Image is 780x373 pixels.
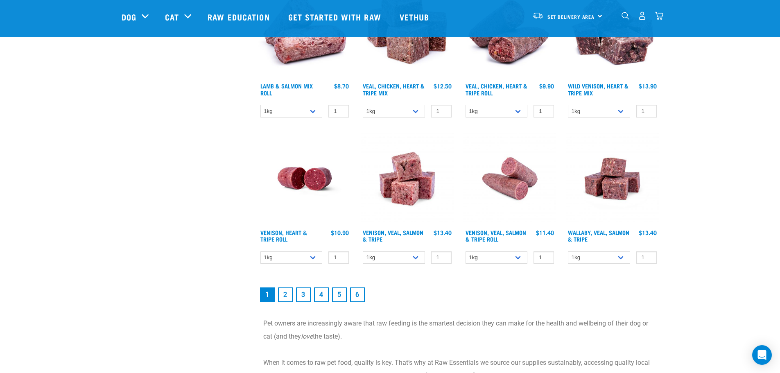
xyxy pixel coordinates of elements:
a: Vethub [391,0,440,33]
span: Set Delivery Area [547,15,595,18]
a: Lamb & Salmon Mix Roll [260,84,313,94]
img: Raw Essentials Venison Heart & Tripe Hypoallergenic Raw Pet Food Bulk Roll Unwrapped [258,132,351,225]
a: Cat [165,11,179,23]
input: 1 [636,105,657,118]
a: Veal, Chicken, Heart & Tripe Roll [466,84,527,94]
a: Goto page 5 [332,287,347,302]
em: love [301,332,313,340]
div: $12.50 [434,83,452,89]
div: $13.40 [434,229,452,236]
div: $13.90 [639,83,657,89]
p: Pet owners are increasingly aware that raw feeding is the smartest decision they can make for the... [263,317,654,343]
nav: pagination [258,286,659,304]
a: Veal, Chicken, Heart & Tripe Mix [363,84,425,94]
a: Page 1 [260,287,275,302]
a: Wallaby, Veal, Salmon & Tripe [568,231,629,240]
input: 1 [534,251,554,264]
input: 1 [636,251,657,264]
input: 1 [431,105,452,118]
a: Venison, Heart & Tripe Roll [260,231,307,240]
img: home-icon-1@2x.png [622,12,629,20]
div: $13.40 [639,229,657,236]
img: Venison Veal Salmon Tripe 1651 [463,132,556,225]
input: 1 [328,251,349,264]
a: Wild Venison, Heart & Tripe Mix [568,84,629,94]
div: $9.90 [539,83,554,89]
input: 1 [431,251,452,264]
a: Goto page 2 [278,287,293,302]
input: 1 [534,105,554,118]
a: Goto page 4 [314,287,329,302]
a: Venison, Veal, Salmon & Tripe Roll [466,231,526,240]
img: Wallaby Veal Salmon Tripe 1642 [566,132,659,225]
input: 1 [328,105,349,118]
a: Dog [122,11,136,23]
a: Goto page 3 [296,287,311,302]
a: Raw Education [199,0,280,33]
div: $8.70 [334,83,349,89]
div: Open Intercom Messenger [752,345,772,365]
img: Venison Veal Salmon Tripe 1621 [361,132,454,225]
a: Venison, Veal, Salmon & Tripe [363,231,423,240]
div: $10.90 [331,229,349,236]
img: home-icon@2x.png [655,11,663,20]
a: Get started with Raw [280,0,391,33]
a: Goto page 6 [350,287,365,302]
img: user.png [638,11,647,20]
img: van-moving.png [532,12,543,19]
div: $11.40 [536,229,554,236]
